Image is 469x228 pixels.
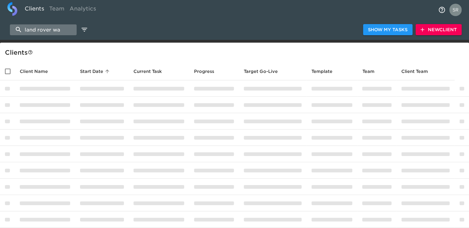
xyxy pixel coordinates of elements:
span: Start Date [80,68,111,75]
img: logo [7,2,17,16]
input: search [10,24,77,35]
button: Show My Tasks [363,24,412,36]
span: This is the next Task in this Hub that should be completed [133,68,162,75]
span: Calculated based on the start date and the duration of all Tasks contained in this Hub. [244,68,278,75]
span: Current Task [133,68,170,75]
span: Show My Tasks [368,26,408,34]
span: New Client [420,26,457,34]
span: Team [362,68,382,75]
svg: This is a list of all of your clients and clients shared with you [28,50,33,55]
button: notifications [434,2,449,17]
button: NewClient [416,24,462,36]
button: edit [79,24,90,35]
span: Target Go-Live [244,68,286,75]
span: Client Name [20,68,56,75]
a: Analytics [67,2,99,17]
span: Template [311,68,340,75]
span: Progress [194,68,222,75]
span: Client Team [401,68,436,75]
div: Client s [5,48,467,57]
a: Team [47,2,67,17]
img: Profile [449,4,462,16]
a: Clients [22,2,47,17]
